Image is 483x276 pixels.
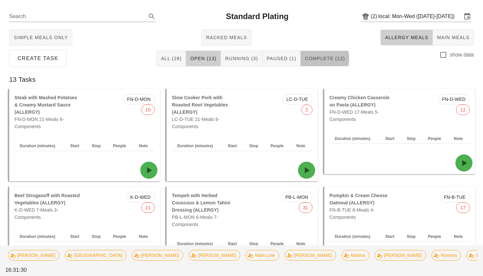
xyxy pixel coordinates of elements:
[423,231,449,242] th: People
[244,239,265,249] th: Stop
[190,56,217,61] span: Open (13)
[289,250,332,260] span: [PERSON_NAME]
[326,90,400,127] div: FN-D-WED 17-Meals 5-Components
[14,141,65,151] th: Duration (minutes)
[442,94,466,104] span: FN-D-WED
[14,95,77,115] b: Steak with Mashed Potatoes & Creamy Mustard Sauce (ALLERGY)
[4,264,44,275] div: 16:31:30
[380,30,433,45] button: Allergy Meals
[9,50,66,67] button: Create Task
[305,56,345,61] span: Complete (12)
[460,105,466,115] span: 12
[265,141,291,151] th: People
[244,141,265,151] th: Stop
[130,192,150,202] span: K-D-WED
[201,30,251,45] button: Racked Meals
[65,231,87,242] th: Start
[330,231,380,242] th: Duration (minutes)
[14,193,80,205] b: Beef Stroganoff with Roasted Vegetables (ALLERGY)
[9,30,72,45] button: Simple Meals Only
[450,52,474,58] label: show data
[250,250,275,260] span: Main Line
[226,11,289,22] h2: Standard Plating
[222,239,244,249] th: Start
[385,35,428,40] span: Allergy Meals
[172,141,222,151] th: Duration (minutes)
[380,133,402,144] th: Start
[168,188,242,232] div: PB-L-MON 6-Meals 7-Components
[402,231,423,242] th: Stop
[263,51,301,66] button: Paused (1)
[193,250,236,260] span: [PERSON_NAME]
[225,56,258,61] span: Running (3)
[172,239,222,249] th: Duration (minutes)
[265,239,291,249] th: People
[172,95,228,115] b: Slow Cooker Pork with Roasted Root Vegetables (ALLERGY)
[402,133,423,144] th: Stop
[146,105,151,115] span: 10
[291,141,312,151] th: Note
[13,35,68,40] span: Simple Meals Only
[437,35,470,40] span: Main Meals
[134,231,155,242] th: Note
[14,231,65,242] th: Duration (minutes)
[17,56,58,61] span: Create Task
[65,141,87,151] th: Start
[371,13,379,20] div: (2)
[436,250,457,260] span: Romina
[11,90,85,134] div: FN-D-MON 21-Meals 6-Components
[460,203,466,213] span: 17
[146,203,151,213] span: 21
[326,188,400,225] div: FN-B-TUE 6-Meals 4-Components
[330,193,387,205] b: Pumpkin & Cream Cheese Oatmeal (ALLERGY)
[161,56,182,61] span: All (28)
[303,203,308,213] span: 31
[86,231,108,242] th: Stop
[12,250,55,260] span: [PERSON_NAME]
[301,51,349,66] button: Complete (12)
[380,231,402,242] th: Start
[86,141,108,151] th: Stop
[448,133,470,144] th: Note
[108,141,134,151] th: People
[206,35,247,40] span: Racked Meals
[433,30,474,45] button: Main Meals
[127,94,151,104] span: FN-D-MON
[156,51,186,66] button: All (28)
[266,56,296,61] span: Paused (1)
[291,239,312,249] th: Note
[287,94,308,104] span: LC-D-TUE
[168,90,242,134] div: LC-D-TUE 21-Meals 6-Components
[186,51,221,66] button: Open (13)
[11,188,85,225] div: K-D-WED 7-Meals 3-Components
[448,231,470,242] th: Note
[136,250,179,260] span: [PERSON_NAME]
[379,250,422,260] span: [PERSON_NAME]
[172,193,230,213] b: Tempeh with Herbed Couscous & Lemon Tahini Dressing (ALLERGY)
[285,192,308,202] span: PB-L-MON
[134,141,155,151] th: Note
[222,141,244,151] th: Start
[221,51,262,66] button: Running (3)
[4,69,479,90] div: 13 Tasks
[108,231,134,242] th: People
[306,105,308,115] span: 2
[69,250,122,260] span: [GEOGRAPHIC_DATA]
[330,133,380,144] th: Duration (minutes)
[330,95,390,107] b: Creamy Chicken Casserole on Pasta (ALLERGY)
[346,250,365,260] span: Marina
[444,192,466,202] span: FN-B-TUE
[423,133,449,144] th: People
